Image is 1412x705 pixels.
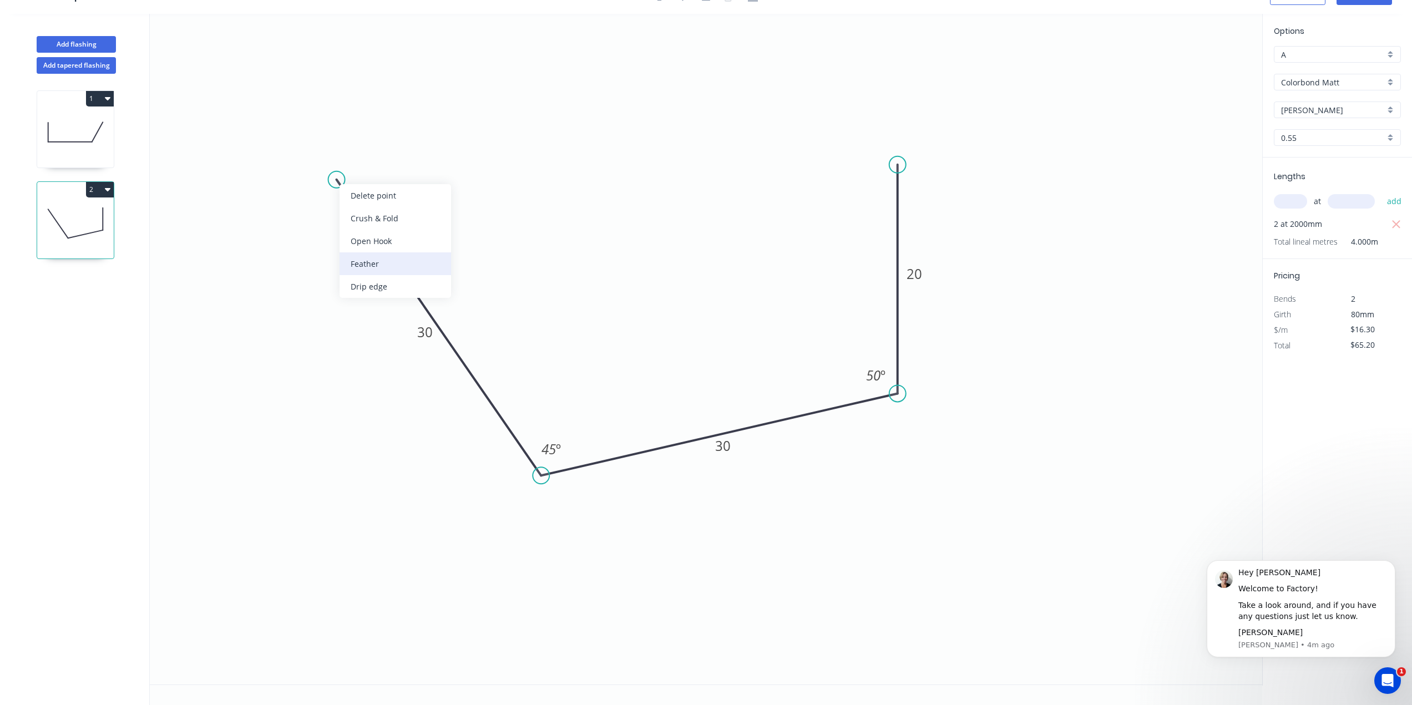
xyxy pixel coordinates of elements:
[1314,194,1321,209] span: at
[1274,324,1288,335] span: $/m
[1281,132,1385,144] input: Thickness
[1351,309,1374,319] span: 80mm
[1274,216,1322,232] span: 2 at 2000mm
[340,184,451,207] div: Delete point
[1274,309,1291,319] span: Girth
[1281,104,1385,116] input: Colour
[556,440,561,458] tspan: º
[1274,293,1296,304] span: Bends
[1274,26,1304,37] span: Options
[150,14,1262,684] svg: 0
[866,366,880,384] tspan: 50
[1190,544,1412,675] iframe: Intercom notifications message
[1274,234,1338,250] span: Total lineal metres
[1274,340,1290,351] span: Total
[1338,234,1378,250] span: 4.000m
[1374,667,1401,694] iframe: Intercom live chat
[907,265,922,283] tspan: 20
[340,207,451,230] div: Crush & Fold
[340,275,451,298] div: Drip edge
[1281,49,1385,60] input: Price level
[1351,293,1355,304] span: 2
[880,366,885,384] tspan: º
[340,230,451,252] div: Open Hook
[37,36,116,53] button: Add flashing
[541,440,556,458] tspan: 45
[86,91,114,106] button: 1
[1274,171,1305,182] span: Lengths
[37,57,116,74] button: Add tapered flashing
[715,437,731,455] tspan: 30
[1274,270,1300,281] span: Pricing
[1281,77,1385,88] input: Material
[1397,667,1406,676] span: 1
[417,323,433,341] tspan: 30
[86,182,114,197] button: 2
[1381,192,1408,211] button: add
[340,252,451,275] div: Feather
